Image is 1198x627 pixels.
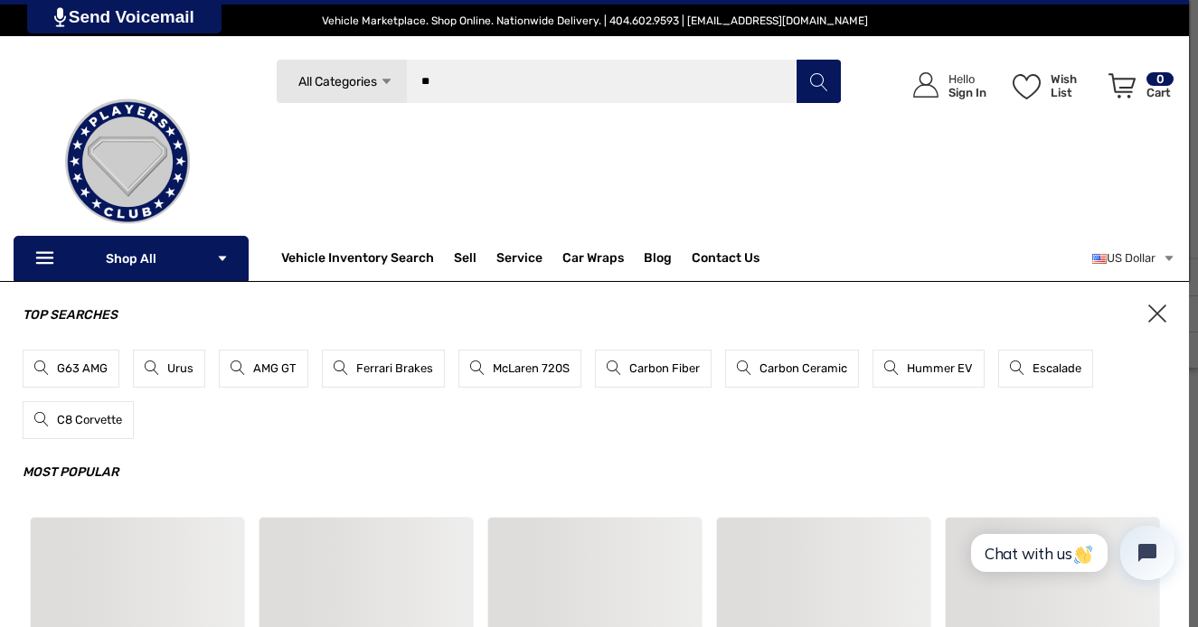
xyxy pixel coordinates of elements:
[23,462,1166,483] h3: Most Popular
[23,304,1166,326] h3: Top Searches
[298,74,377,89] span: All Categories
[692,250,759,270] a: Contact Us
[14,236,249,281] p: Shop All
[219,350,308,388] a: AMG GT
[1146,72,1174,86] p: 0
[1108,73,1136,98] svg: Review Your Cart
[562,240,644,276] a: Car Wraps
[33,248,61,269] svg: Icon Line
[458,350,581,388] a: McLaren 720S
[1092,240,1175,276] a: USD
[796,59,841,104] button: Search
[892,54,995,117] a: Sign in
[951,510,1190,595] iframe: Tidio Chat
[1013,74,1041,99] svg: Wish List
[1100,54,1175,125] a: Cart with 0 items
[1051,72,1099,99] p: Wish List
[562,250,624,270] span: Car Wraps
[454,250,476,270] span: Sell
[322,14,868,27] span: Vehicle Marketplace. Shop Online. Nationwide Delivery. | 404.602.9593 | [EMAIL_ADDRESS][DOMAIN_NAME]
[913,72,939,98] svg: Icon User Account
[644,250,672,270] a: Blog
[1005,54,1100,117] a: Wish List Wish List
[1148,304,1166,323] span: ×
[595,350,712,388] a: Carbon Fiber
[948,72,986,86] p: Hello
[998,350,1093,388] a: Escalade
[216,252,229,265] svg: Icon Arrow Down
[380,75,393,89] svg: Icon Arrow Down
[23,401,134,439] a: C8 Corvette
[1146,86,1174,99] p: Cart
[496,250,542,270] a: Service
[948,86,986,99] p: Sign In
[276,59,407,104] a: All Categories Icon Arrow Down Icon Arrow Up
[37,71,218,252] img: Players Club | Cars For Sale
[322,350,445,388] a: Ferrari Brakes
[873,350,985,388] a: Hummer EV
[281,250,434,270] a: Vehicle Inventory Search
[725,350,859,388] a: Carbon Ceramic
[454,240,496,276] a: Sell
[133,350,205,388] a: Urus
[23,350,119,388] a: G63 AMG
